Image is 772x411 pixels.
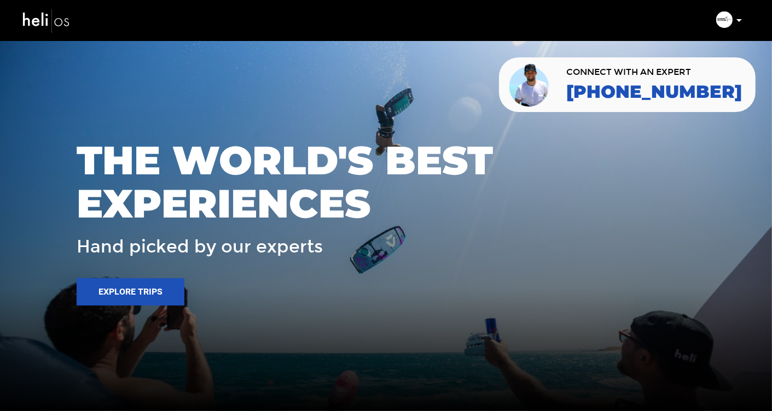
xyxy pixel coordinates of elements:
[716,11,733,28] img: 2fc09df56263535bfffc428f72fcd4c8.png
[77,139,695,225] span: THE WORLD'S BEST EXPERIENCES
[22,6,71,35] img: heli-logo
[566,68,742,77] span: CONNECT WITH AN EXPERT
[77,237,323,256] span: Hand picked by our experts
[77,278,184,306] button: Explore Trips
[507,62,553,108] img: contact our team
[566,82,742,102] a: [PHONE_NUMBER]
